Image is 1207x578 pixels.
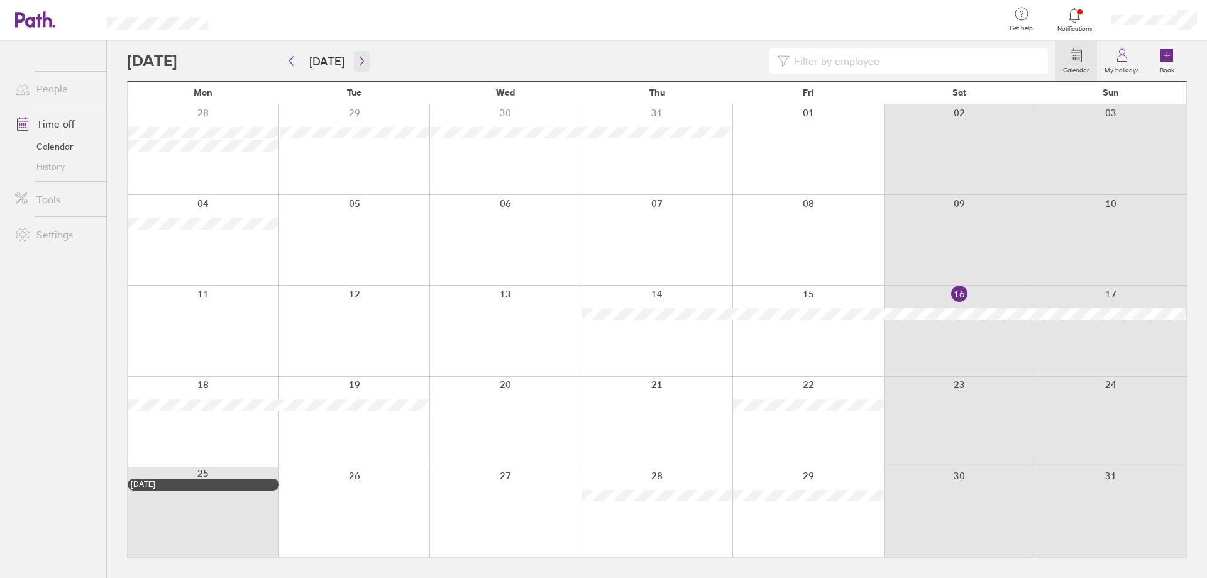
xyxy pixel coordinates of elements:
[790,49,1040,73] input: Filter by employee
[1152,63,1182,74] label: Book
[1054,6,1095,33] a: Notifications
[1097,63,1147,74] label: My holidays
[5,111,106,136] a: Time off
[1103,87,1119,97] span: Sun
[5,187,106,212] a: Tools
[5,136,106,157] a: Calendar
[496,87,515,97] span: Wed
[347,87,361,97] span: Tue
[1055,63,1097,74] label: Calendar
[5,76,106,101] a: People
[299,51,355,72] button: [DATE]
[1147,41,1187,81] a: Book
[1055,41,1097,81] a: Calendar
[649,87,665,97] span: Thu
[5,222,106,247] a: Settings
[803,87,814,97] span: Fri
[1054,25,1095,33] span: Notifications
[5,157,106,177] a: History
[952,87,966,97] span: Sat
[131,480,276,489] div: [DATE]
[1097,41,1147,81] a: My holidays
[1001,25,1042,32] span: Get help
[194,87,212,97] span: Mon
